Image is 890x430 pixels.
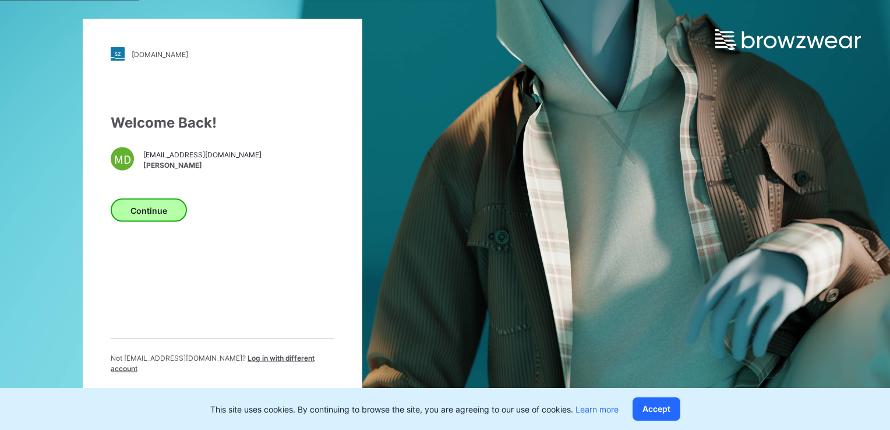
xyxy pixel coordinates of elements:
[132,50,188,58] div: [DOMAIN_NAME]
[143,149,262,160] span: [EMAIL_ADDRESS][DOMAIN_NAME]
[111,112,334,133] div: Welcome Back!
[111,199,187,222] button: Continue
[575,404,619,414] a: Learn more
[111,353,334,374] p: Not [EMAIL_ADDRESS][DOMAIN_NAME] ?
[210,403,619,415] p: This site uses cookies. By continuing to browse the site, you are agreeing to our use of cookies.
[111,47,334,61] a: [DOMAIN_NAME]
[111,147,134,171] div: MD
[633,397,680,421] button: Accept
[715,29,861,50] img: browzwear-logo.e42bd6dac1945053ebaf764b6aa21510.svg
[111,47,125,61] img: stylezone-logo.562084cfcfab977791bfbf7441f1a819.svg
[143,160,262,170] span: [PERSON_NAME]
